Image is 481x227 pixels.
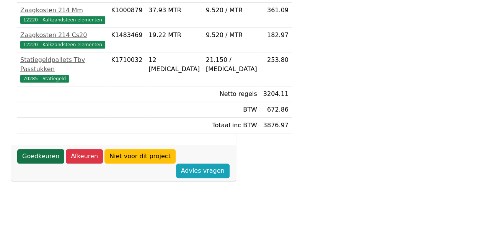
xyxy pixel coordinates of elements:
a: Afkeuren [66,149,103,164]
span: 12220 - Kalkzandsteen elementen [20,41,105,49]
div: Statiegeldpallets Tbv Passtukken [20,55,105,74]
td: K1000879 [108,3,146,28]
a: Zaagkosten 214 Mm12220 - Kalkzandsteen elementen [20,6,105,24]
div: 9.520 / MTR [206,31,257,40]
div: 19.22 MTR [148,31,200,40]
td: 253.80 [260,52,292,86]
div: 9.520 / MTR [206,6,257,15]
div: Zaagkosten 214 Mm [20,6,105,15]
td: 182.97 [260,28,292,52]
a: Advies vragen [176,164,230,178]
a: Niet voor dit project [104,149,176,164]
a: Statiegeldpallets Tbv Passtukken70285 - Statiegeld [20,55,105,83]
div: 21.150 / [MEDICAL_DATA] [206,55,257,74]
td: K1483469 [108,28,146,52]
a: Zaagkosten 214 Cs2012220 - Kalkzandsteen elementen [20,31,105,49]
span: 12220 - Kalkzandsteen elementen [20,16,105,24]
td: Totaal inc BTW [203,118,260,133]
div: 12 [MEDICAL_DATA] [148,55,200,74]
div: Zaagkosten 214 Cs20 [20,31,105,40]
div: 37.93 MTR [148,6,200,15]
td: 672.86 [260,102,292,118]
td: 361.09 [260,3,292,28]
a: Goedkeuren [17,149,64,164]
td: BTW [203,102,260,118]
span: 70285 - Statiegeld [20,75,69,83]
td: Netto regels [203,86,260,102]
td: 3204.11 [260,86,292,102]
td: 3876.97 [260,118,292,133]
td: K1710032 [108,52,146,86]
